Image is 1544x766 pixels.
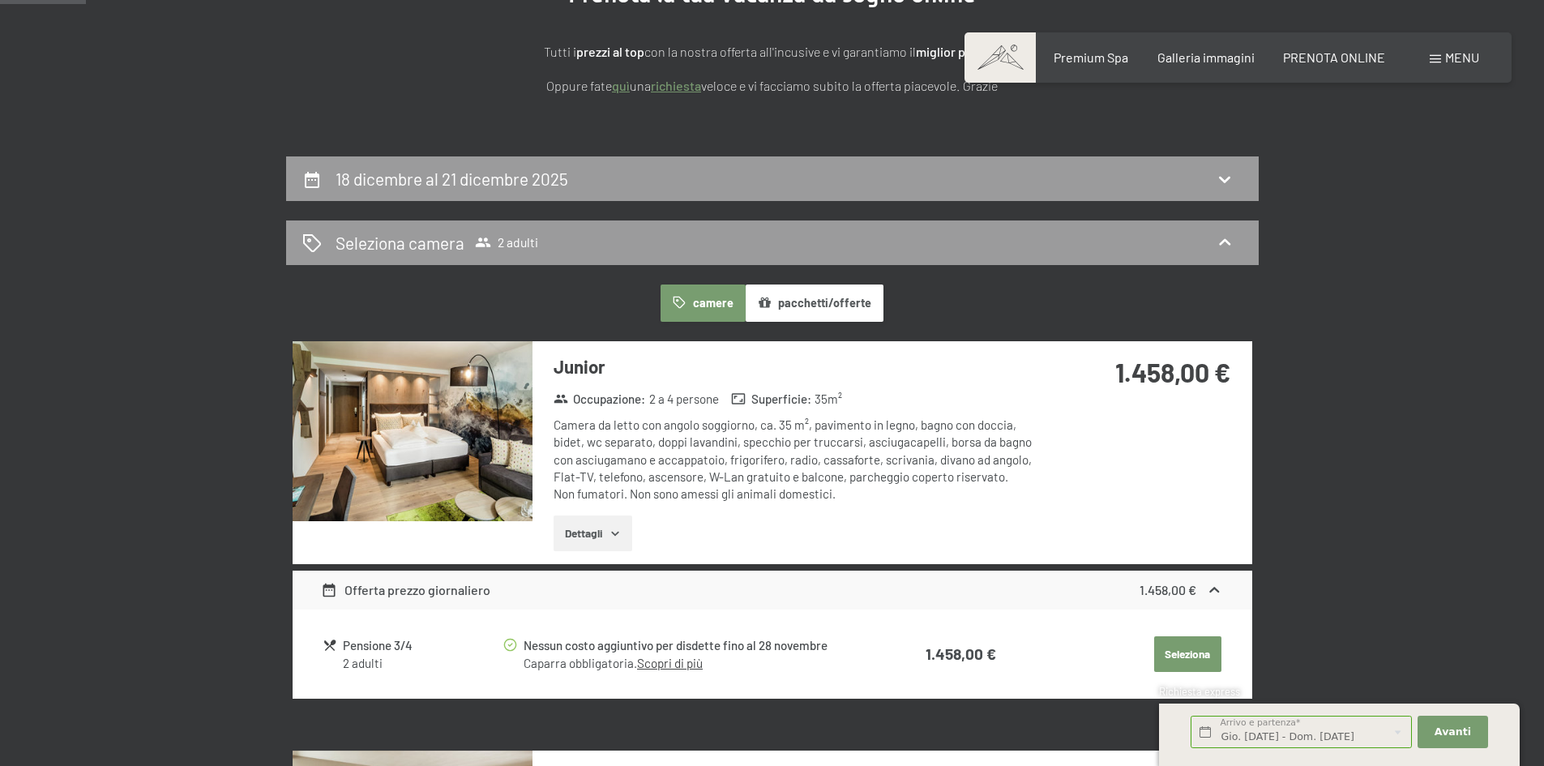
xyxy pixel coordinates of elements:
[1140,582,1196,597] strong: 1.458,00 €
[554,391,646,408] strong: Occupazione :
[1445,49,1479,65] span: Menu
[1157,49,1255,65] a: Galleria immagini
[1435,725,1471,739] span: Avanti
[916,44,996,59] strong: miglior prezzo
[612,78,630,93] a: quì
[1154,636,1221,672] button: Seleziona
[815,391,842,408] span: 35 m²
[651,78,701,93] a: richiesta
[731,391,811,408] strong: Superficie :
[554,354,1036,379] h3: Junior
[293,571,1252,610] div: Offerta prezzo giornaliero1.458,00 €
[367,75,1178,96] p: Oppure fate una veloce e vi facciamo subito la offerta piacevole. Grazie
[1159,685,1240,698] span: Richiesta express
[336,231,464,255] h2: Seleziona camera
[524,636,861,655] div: Nessun costo aggiuntivo per disdette fino al 28 novembre
[367,41,1178,62] p: Tutti i con la nostra offerta all'incusive e vi garantiamo il !
[293,341,532,521] img: mss_renderimg.php
[649,391,719,408] span: 2 a 4 persone
[321,580,490,600] div: Offerta prezzo giornaliero
[554,417,1036,503] div: Camera da letto con angolo soggiorno, ca. 35 m², pavimento in legno, bagno con doccia, bidet, wc ...
[524,655,861,672] div: Caparra obbligatoria.
[1054,49,1128,65] a: Premium Spa
[1115,357,1230,387] strong: 1.458,00 €
[554,516,632,551] button: Dettagli
[475,234,538,250] span: 2 adulti
[343,636,501,655] div: Pensione 3/4
[336,169,568,189] h2: 18 dicembre al 21 dicembre 2025
[1418,716,1487,749] button: Avanti
[637,656,703,670] a: Scopri di più
[343,655,501,672] div: 2 adulti
[746,285,883,322] button: pacchetti/offerte
[926,644,996,663] strong: 1.458,00 €
[661,285,745,322] button: camere
[576,44,644,59] strong: prezzi al top
[1283,49,1385,65] a: PRENOTA ONLINE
